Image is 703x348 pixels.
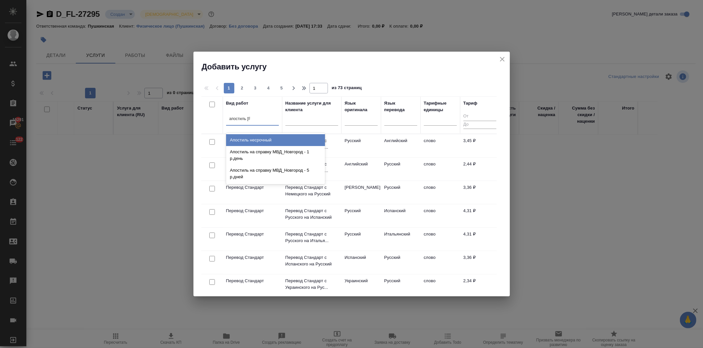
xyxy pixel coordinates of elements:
[285,184,338,197] p: Перевод Стандарт с Немецкого на Русский
[463,100,478,107] div: Тариф
[341,274,381,297] td: Украинский
[341,158,381,181] td: Английский
[421,181,460,204] td: слово
[341,181,381,204] td: [PERSON_NAME]
[202,62,510,72] h2: Добавить услугу
[460,204,500,227] td: 4,31 ₽
[460,228,500,251] td: 4,31 ₽
[285,278,338,291] p: Перевод Стандарт с Украинского на Рус...
[424,100,457,113] div: Тарифные единицы
[263,83,274,93] button: 4
[237,85,248,91] span: 2
[250,83,261,93] button: 3
[226,100,249,107] div: Вид работ
[381,181,421,204] td: Русский
[285,254,338,267] p: Перевод Стандарт с Испанского на Русский
[341,204,381,227] td: Русский
[237,83,248,93] button: 2
[381,204,421,227] td: Испанский
[285,231,338,244] p: Перевод Стандарт с Русского на Италья...
[285,208,338,221] p: Перевод Стандарт с Русского на Испанский
[285,100,338,113] div: Название услуги для клиента
[263,85,274,91] span: 4
[226,184,279,191] p: Перевод Стандарт
[421,274,460,297] td: слово
[463,121,496,129] input: До
[421,251,460,274] td: слово
[345,100,378,113] div: Язык оригинала
[421,228,460,251] td: слово
[226,208,279,214] p: Перевод Стандарт
[226,146,325,164] div: Апостиль на справку МВД_Новгород - 1 р.день
[381,134,421,157] td: Английский
[277,83,287,93] button: 5
[463,112,496,121] input: От
[421,158,460,181] td: слово
[277,85,287,91] span: 5
[341,228,381,251] td: Русский
[250,85,261,91] span: 3
[421,134,460,157] td: слово
[226,164,325,183] div: Апостиль на справку МВД_Новгород - 5 р.дней
[460,158,500,181] td: 2,44 ₽
[497,54,507,64] button: close
[381,158,421,181] td: Русский
[384,100,417,113] div: Язык перевода
[460,274,500,297] td: 2,34 ₽
[460,251,500,274] td: 3,36 ₽
[381,274,421,297] td: Русский
[421,204,460,227] td: слово
[226,134,325,146] div: Апостиль несрочный
[341,134,381,157] td: Русский
[460,181,500,204] td: 3,36 ₽
[226,278,279,284] p: Перевод Стандарт
[460,134,500,157] td: 3,45 ₽
[341,251,381,274] td: Испанский
[381,228,421,251] td: Итальянский
[381,251,421,274] td: Русский
[226,254,279,261] p: Перевод Стандарт
[332,84,362,93] span: из 73 страниц
[226,231,279,237] p: Перевод Стандарт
